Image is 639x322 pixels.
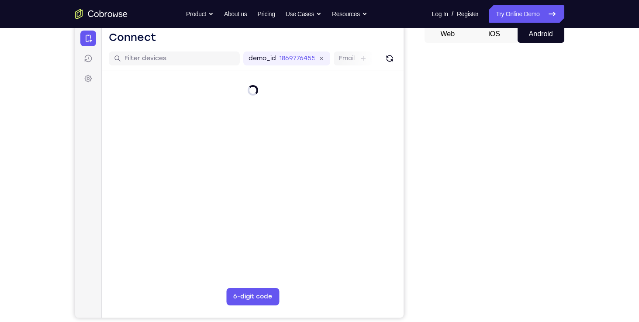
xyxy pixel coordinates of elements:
[307,26,321,40] button: Refresh
[489,5,564,23] a: Try Online Demo
[457,5,478,23] a: Register
[224,5,247,23] a: About us
[332,5,367,23] button: Resources
[471,25,518,43] button: iOS
[257,5,275,23] a: Pricing
[286,5,321,23] button: Use Cases
[173,29,201,38] label: demo_id
[75,25,404,318] iframe: Agent
[75,9,128,19] a: Go to the home page
[432,5,448,23] a: Log In
[186,5,214,23] button: Product
[518,25,564,43] button: Android
[425,25,471,43] button: Web
[264,29,280,38] label: Email
[452,9,453,19] span: /
[151,263,204,280] button: 6-digit code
